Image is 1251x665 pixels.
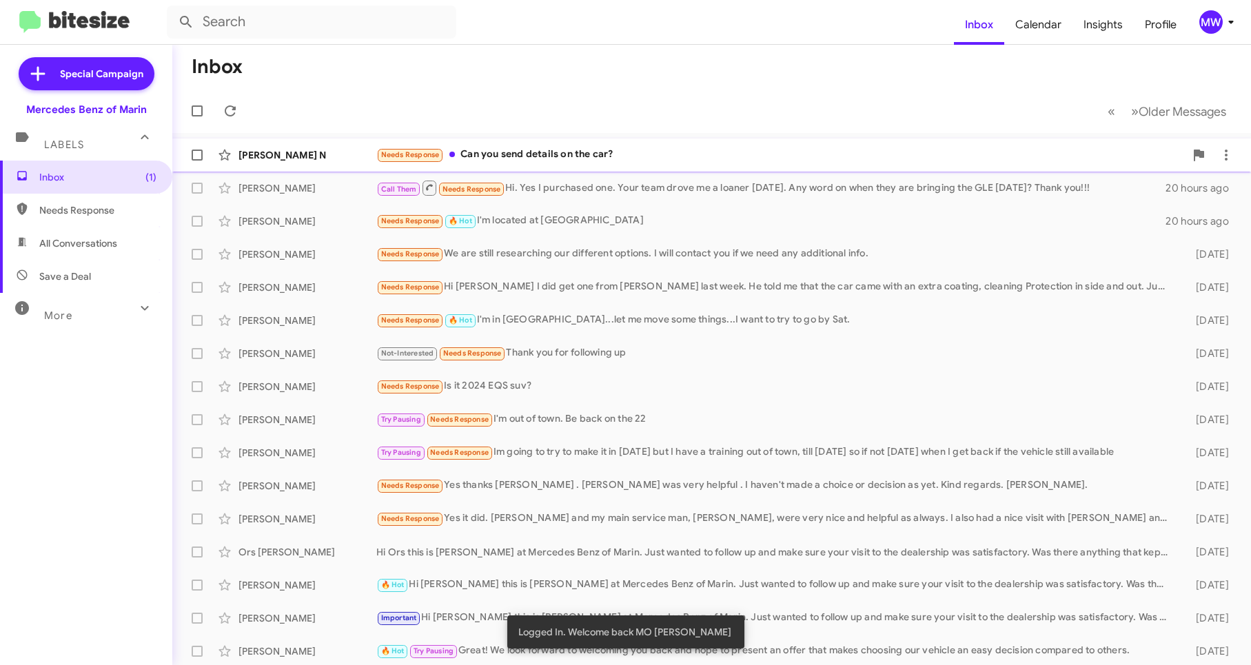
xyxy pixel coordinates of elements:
div: Hi [PERSON_NAME] I did get one from [PERSON_NAME] last week. He told me that the car came with an... [376,279,1175,295]
div: Thank you for following up [376,345,1175,361]
div: [PERSON_NAME] [238,578,376,592]
span: Not-Interested [381,349,434,358]
div: 20 hours ago [1166,214,1240,228]
div: [PERSON_NAME] [238,644,376,658]
div: [DATE] [1175,578,1240,592]
div: Hi [PERSON_NAME] this is [PERSON_NAME] at Mercedes Benz of Marin. Just wanted to follow up and ma... [376,610,1175,626]
a: Insights [1072,5,1134,45]
div: [DATE] [1175,280,1240,294]
span: Try Pausing [381,415,421,424]
span: Special Campaign [60,67,143,81]
span: Needs Response [443,185,501,194]
span: Important [381,613,417,622]
div: Can you send details on the car? [376,147,1185,163]
span: Needs Response [381,316,440,325]
div: Hi [PERSON_NAME] this is [PERSON_NAME] at Mercedes Benz of Marin. Just wanted to follow up and ma... [376,577,1175,593]
div: [PERSON_NAME] [238,347,376,360]
span: Needs Response [381,283,440,291]
div: We are still researching our different options. I will contact you if we need any additional info. [376,246,1175,262]
span: Needs Response [430,415,489,424]
div: Is it 2024 EQS suv? [376,378,1175,394]
nav: Page navigation example [1100,97,1234,125]
div: [PERSON_NAME] [238,380,376,393]
span: Needs Response [381,481,440,490]
div: Hi Ors this is [PERSON_NAME] at Mercedes Benz of Marin. Just wanted to follow up and make sure yo... [376,545,1175,559]
div: [PERSON_NAME] [238,479,376,493]
a: Calendar [1004,5,1072,45]
div: [DATE] [1175,380,1240,393]
div: [DATE] [1175,512,1240,526]
button: Next [1123,97,1234,125]
span: (1) [145,170,156,184]
div: [DATE] [1175,347,1240,360]
div: [PERSON_NAME] [238,280,376,294]
span: More [44,309,72,322]
span: Inbox [39,170,156,184]
span: Labels [44,139,84,151]
div: 20 hours ago [1166,181,1240,195]
div: [DATE] [1175,247,1240,261]
span: All Conversations [39,236,117,250]
div: [PERSON_NAME] [238,247,376,261]
span: Save a Deal [39,269,91,283]
div: Hi. Yes I purchased one. Your team drove me a loaner [DATE]. Any word on when they are bringing t... [376,179,1166,196]
div: Ors [PERSON_NAME] [238,545,376,559]
input: Search [167,6,456,39]
span: Needs Response [381,150,440,159]
div: [PERSON_NAME] [238,214,376,228]
div: MW [1199,10,1223,34]
div: I'm located at [GEOGRAPHIC_DATA] [376,213,1166,229]
div: I'm in [GEOGRAPHIC_DATA]...let me move some things...I want to try to go by Sat. [376,312,1175,328]
div: [DATE] [1175,545,1240,559]
div: [DATE] [1175,479,1240,493]
a: Inbox [954,5,1004,45]
span: 🔥 Hot [381,580,405,589]
div: [PERSON_NAME] [238,181,376,195]
div: [PERSON_NAME] [238,314,376,327]
div: [DATE] [1175,446,1240,460]
div: Mercedes Benz of Marin [26,103,147,116]
div: [DATE] [1175,413,1240,427]
div: [PERSON_NAME] [238,611,376,625]
a: Special Campaign [19,57,154,90]
h1: Inbox [192,56,243,78]
div: [PERSON_NAME] [238,512,376,526]
span: Logged In. Welcome back MO [PERSON_NAME] [518,625,731,639]
span: Try Pausing [414,646,454,655]
span: Needs Response [381,514,440,523]
div: [PERSON_NAME] [238,446,376,460]
span: Call Them [381,185,417,194]
div: [PERSON_NAME] [238,413,376,427]
div: [DATE] [1175,314,1240,327]
span: Needs Response [39,203,156,217]
span: 🔥 Hot [449,216,472,225]
div: Im going to try to make it in [DATE] but I have a training out of town, till [DATE] so if not [DA... [376,444,1175,460]
div: [PERSON_NAME] N [238,148,376,162]
span: » [1131,103,1139,120]
span: Needs Response [443,349,502,358]
button: MW [1188,10,1236,34]
span: Needs Response [430,448,489,457]
span: Needs Response [381,249,440,258]
button: Previous [1099,97,1123,125]
div: [DATE] [1175,644,1240,658]
div: Yes it did. [PERSON_NAME] and my main service man, [PERSON_NAME], were very nice and helpful as a... [376,511,1175,526]
span: Try Pausing [381,448,421,457]
span: Needs Response [381,216,440,225]
div: I'm out of town. Be back on the 22 [376,411,1175,427]
div: [DATE] [1175,611,1240,625]
div: Great! We look forward to welcoming you back and hope to present an offer that makes choosing our... [376,643,1175,659]
span: 🔥 Hot [381,646,405,655]
span: 🔥 Hot [449,316,472,325]
a: Profile [1134,5,1188,45]
div: Yes thanks [PERSON_NAME] . [PERSON_NAME] was very helpful . I haven't made a choice or decision a... [376,478,1175,493]
span: Needs Response [381,382,440,391]
span: Older Messages [1139,104,1226,119]
span: « [1108,103,1115,120]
